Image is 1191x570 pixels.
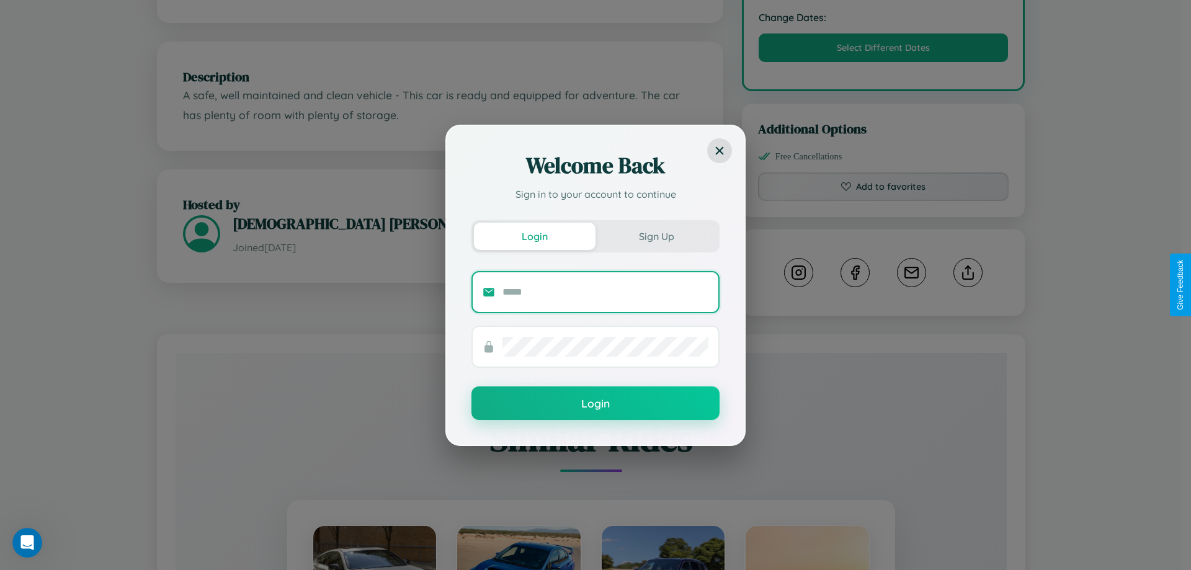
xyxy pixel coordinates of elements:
p: Sign in to your account to continue [471,187,720,202]
div: Give Feedback [1176,260,1185,310]
h2: Welcome Back [471,151,720,180]
button: Login [471,386,720,420]
button: Sign Up [595,223,717,250]
iframe: Intercom live chat [12,528,42,558]
button: Login [474,223,595,250]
